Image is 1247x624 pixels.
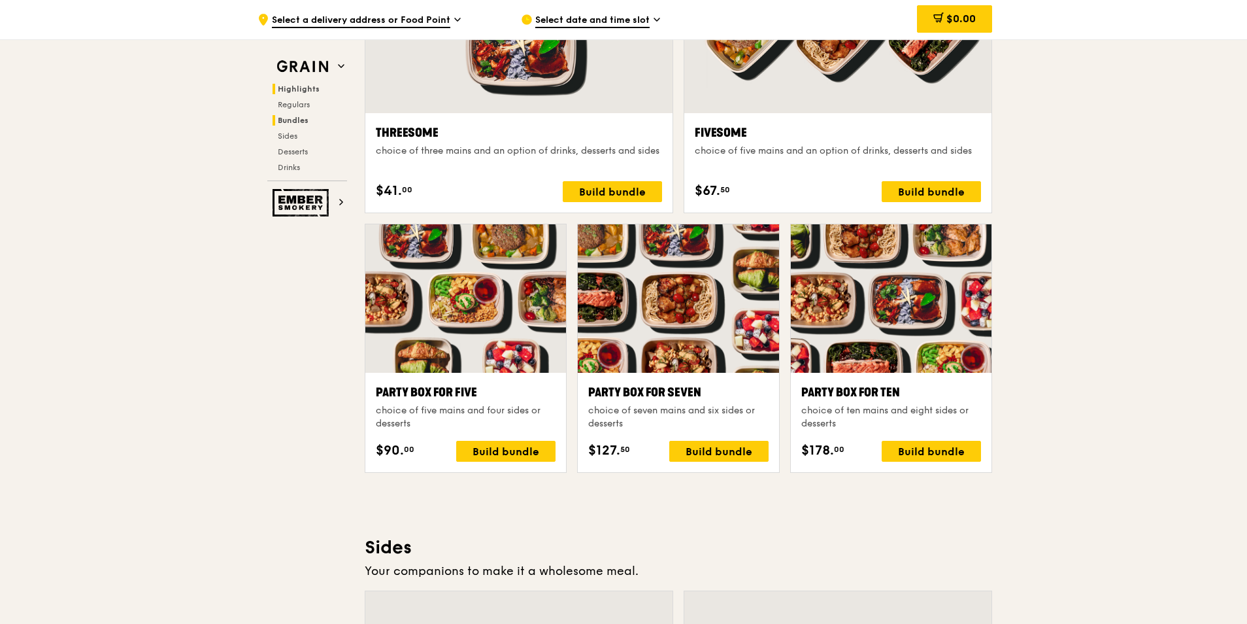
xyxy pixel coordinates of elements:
[376,441,404,460] span: $90.
[273,189,333,217] img: Ember Smokery web logo
[376,383,556,402] div: Party Box for Five
[376,404,556,430] div: choice of five mains and four sides or desserts
[456,441,556,462] div: Build bundle
[404,444,414,455] span: 00
[720,184,730,195] span: 50
[801,441,834,460] span: $178.
[882,181,981,202] div: Build bundle
[588,383,768,402] div: Party Box for Seven
[273,55,333,78] img: Grain web logo
[272,14,450,28] span: Select a delivery address or Food Point
[535,14,650,28] span: Select date and time slot
[946,12,976,25] span: $0.00
[588,441,620,460] span: $127.
[278,131,297,141] span: Sides
[588,404,768,430] div: choice of seven mains and six sides or desserts
[376,124,662,142] div: Threesome
[695,145,981,158] div: choice of five mains and an option of drinks, desserts and sides
[563,181,662,202] div: Build bundle
[365,536,992,559] h3: Sides
[801,383,981,402] div: Party Box for Ten
[278,100,310,109] span: Regulars
[801,404,981,430] div: choice of ten mains and eight sides or desserts
[695,124,981,142] div: Fivesome
[882,441,981,462] div: Build bundle
[278,84,320,94] span: Highlights
[376,181,402,201] span: $41.
[620,444,630,455] span: 50
[376,145,662,158] div: choice of three mains and an option of drinks, desserts and sides
[278,163,300,172] span: Drinks
[669,441,769,462] div: Build bundle
[278,116,308,125] span: Bundles
[834,444,844,455] span: 00
[695,181,720,201] span: $67.
[365,562,992,580] div: Your companions to make it a wholesome meal.
[402,184,412,195] span: 00
[278,147,308,156] span: Desserts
